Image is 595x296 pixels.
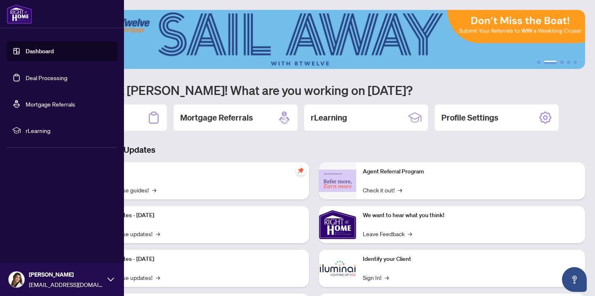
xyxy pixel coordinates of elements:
[408,229,412,238] span: →
[363,229,412,238] a: Leave Feedback→
[562,267,587,292] button: Open asap
[385,273,389,282] span: →
[363,167,578,176] p: Agent Referral Program
[29,280,103,289] span: [EMAIL_ADDRESS][DOMAIN_NAME]
[537,61,540,64] button: 1
[319,250,356,287] img: Identify your Client
[567,61,570,64] button: 4
[87,211,302,220] p: Platform Updates - [DATE]
[560,61,564,64] button: 3
[26,100,75,108] a: Mortgage Referrals
[296,166,306,175] span: pushpin
[180,112,253,123] h2: Mortgage Referrals
[363,255,578,264] p: Identify your Client
[363,185,402,194] a: Check it out!→
[43,144,585,156] h3: Brokerage & Industry Updates
[319,206,356,243] img: We want to hear what you think!
[152,185,156,194] span: →
[29,270,103,279] span: [PERSON_NAME]
[43,82,585,98] h1: Welcome back [PERSON_NAME]! What are you working on [DATE]?
[7,4,32,24] img: logo
[574,61,577,64] button: 5
[87,167,302,176] p: Self-Help
[156,229,160,238] span: →
[544,61,557,64] button: 2
[87,255,302,264] p: Platform Updates - [DATE]
[26,126,112,135] span: rLearning
[311,112,347,123] h2: rLearning
[441,112,498,123] h2: Profile Settings
[26,74,67,81] a: Deal Processing
[363,273,389,282] a: Sign In!→
[43,10,585,69] img: Slide 1
[363,211,578,220] p: We want to hear what you think!
[26,47,54,55] a: Dashboard
[156,273,160,282] span: →
[9,272,24,287] img: Profile Icon
[398,185,402,194] span: →
[319,170,356,192] img: Agent Referral Program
